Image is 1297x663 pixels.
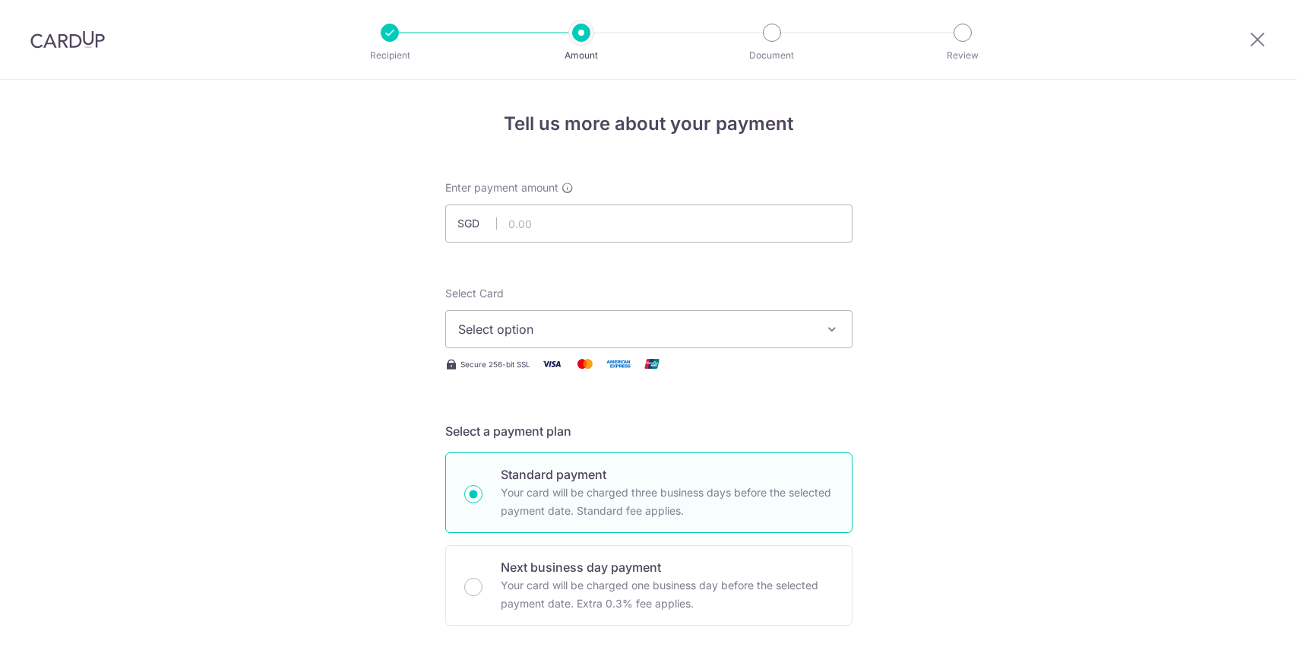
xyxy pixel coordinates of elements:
p: Recipient [334,48,446,63]
p: Next business day payment [501,558,834,576]
span: Secure 256-bit SSL [460,358,530,370]
button: Select option [445,310,853,348]
span: translation missing: en.payables.payment_networks.credit_card.summary.labels.select_card [445,287,504,300]
span: SGD [457,216,497,231]
p: Standard payment [501,465,834,484]
p: Your card will be charged three business days before the selected payment date. Standard fee appl... [501,484,834,520]
p: Document [716,48,828,63]
img: Mastercard [570,354,600,373]
img: CardUp [30,30,105,49]
h5: Select a payment plan [445,422,853,440]
p: Your card will be charged one business day before the selected payment date. Extra 0.3% fee applies. [501,576,834,613]
p: Review [906,48,1019,63]
img: Union Pay [637,354,667,373]
img: American Express [603,354,634,373]
img: Visa [536,354,567,373]
input: 0.00 [445,205,853,243]
span: Enter payment amount [445,180,558,195]
span: Select option [458,320,812,338]
p: Amount [525,48,637,63]
h4: Tell us more about your payment [445,110,853,138]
